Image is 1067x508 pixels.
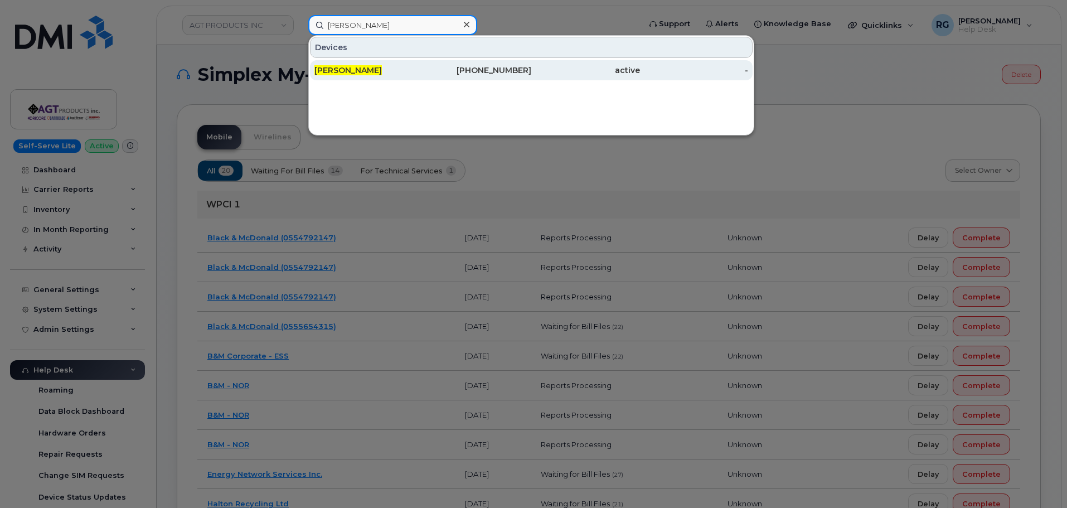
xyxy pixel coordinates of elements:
[640,65,749,76] div: -
[310,60,753,80] a: [PERSON_NAME][PHONE_NUMBER]active-
[531,65,640,76] div: active
[314,65,382,75] span: [PERSON_NAME]
[423,65,532,76] div: [PHONE_NUMBER]
[310,37,753,58] div: Devices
